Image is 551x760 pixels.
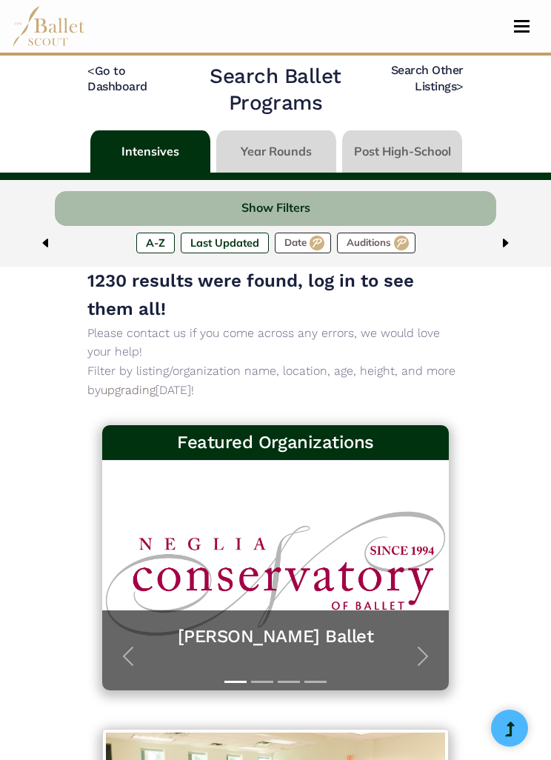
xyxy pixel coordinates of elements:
button: Slide 4 [304,673,327,690]
a: [PERSON_NAME] Ballet [117,625,434,648]
p: Please contact us if you come across any errors, we would love your help! [87,324,464,361]
button: Slide 2 [251,673,273,690]
label: Last Updated [181,233,269,253]
h3: Featured Organizations [114,431,437,454]
button: Slide 3 [278,673,300,690]
button: Show Filters [55,191,495,226]
label: Date [275,233,331,253]
button: Toggle navigation [504,19,539,33]
a: Search Other Listings> [391,63,464,93]
button: Slide 1 [224,673,247,690]
label: Auditions [337,233,415,253]
a: <Go to Dashboard [87,64,147,93]
span: 1230 results were found, log in to see them all! [87,270,414,319]
li: Intensives [87,130,213,173]
code: > [456,79,464,93]
h2: Search Ballet Programs [184,63,366,117]
a: upgrading [101,383,156,397]
li: Year Rounds [213,130,339,173]
code: < [87,63,95,78]
p: Filter by listing/organization name, location, age, height, and more by [DATE]! [87,361,464,399]
li: Post High-School [339,130,465,173]
label: A-Z [136,233,175,253]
